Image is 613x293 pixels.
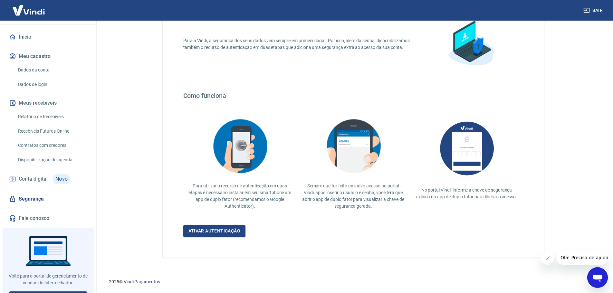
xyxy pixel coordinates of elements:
img: AUbNX1O5CQAAAABJRU5ErkJggg== [435,115,499,182]
a: Recebíveis Futuros Online [15,125,89,138]
p: No portal Vindi, informe a chave de segurança exibida no app de duplo fator para liberar o acesso. [415,187,518,200]
a: Contratos com credores [15,139,89,152]
img: Vindi [8,0,50,20]
p: 2025 © [109,279,598,285]
img: explication-mfa1.88a31355a892c34851cc.png [438,12,503,76]
h4: Como funciona [183,92,523,99]
span: Conta digital [19,175,48,184]
p: Para a Vindi, a segurança dos seus dados vem sempre em primeiro lugar. Por isso, além da senha, d... [183,37,418,51]
button: Sair [582,5,605,16]
a: Relatório de Recebíveis [15,110,89,123]
a: Dados de login [15,78,89,91]
iframe: Fechar mensagem [541,252,554,265]
a: Disponibilização de agenda [15,153,89,166]
img: explication-mfa2.908d58f25590a47144d3.png [208,115,272,177]
a: Dados da conta [15,63,89,77]
button: Meus recebíveis [8,96,89,110]
span: Novo [53,174,71,184]
a: Vindi Pagamentos [124,279,160,284]
span: Olá! Precisa de ajuda? [4,5,54,10]
p: Para utilizar o recurso de autenticação em duas etapas é necessário instalar em seu smartphone um... [188,183,292,210]
a: Conta digitalNovo [8,171,89,187]
a: Segurança [8,192,89,206]
button: Meu cadastro [8,49,89,63]
a: Fale conosco [8,211,89,225]
iframe: Botão para abrir a janela de mensagens [587,267,608,288]
iframe: Mensagem da empresa [557,250,608,265]
p: Sempre que for feito um novo acesso no portal Vindi, após inserir o usuário e senha, você terá qu... [302,183,405,210]
img: explication-mfa3.c449ef126faf1c3e3bb9.png [321,115,386,177]
a: Ativar autenticação [183,225,246,237]
a: Início [8,30,89,44]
